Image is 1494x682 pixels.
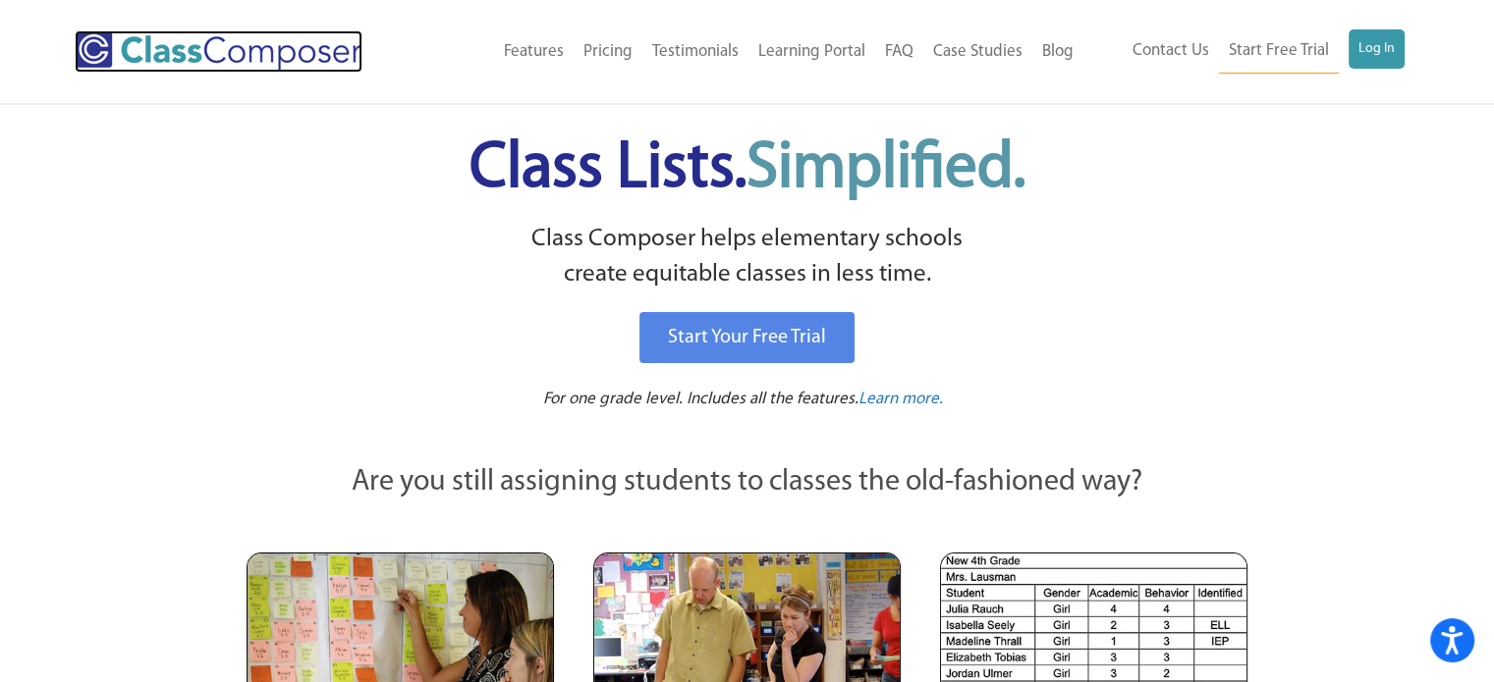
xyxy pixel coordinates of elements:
a: Log In [1349,29,1405,69]
span: For one grade level. Includes all the features. [543,391,858,407]
a: Blog [1032,30,1083,74]
a: Case Studies [923,30,1032,74]
p: Class Composer helps elementary schools create equitable classes in less time. [244,222,1251,293]
a: Start Free Trial [1219,29,1339,74]
a: Start Your Free Trial [639,312,855,363]
a: Learning Portal [748,30,875,74]
nav: Header Menu [1083,29,1405,74]
p: Are you still assigning students to classes the old-fashioned way? [247,461,1248,504]
a: Learn more. [858,388,943,412]
a: Contact Us [1123,29,1219,73]
span: Class Lists. [470,137,1025,201]
span: Learn more. [858,391,943,407]
a: Testimonials [642,30,748,74]
a: Features [494,30,574,74]
span: Simplified. [747,137,1025,201]
a: FAQ [875,30,923,74]
nav: Header Menu [425,30,1082,74]
img: Class Composer [75,30,362,73]
span: Start Your Free Trial [668,328,826,347]
a: Pricing [574,30,642,74]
